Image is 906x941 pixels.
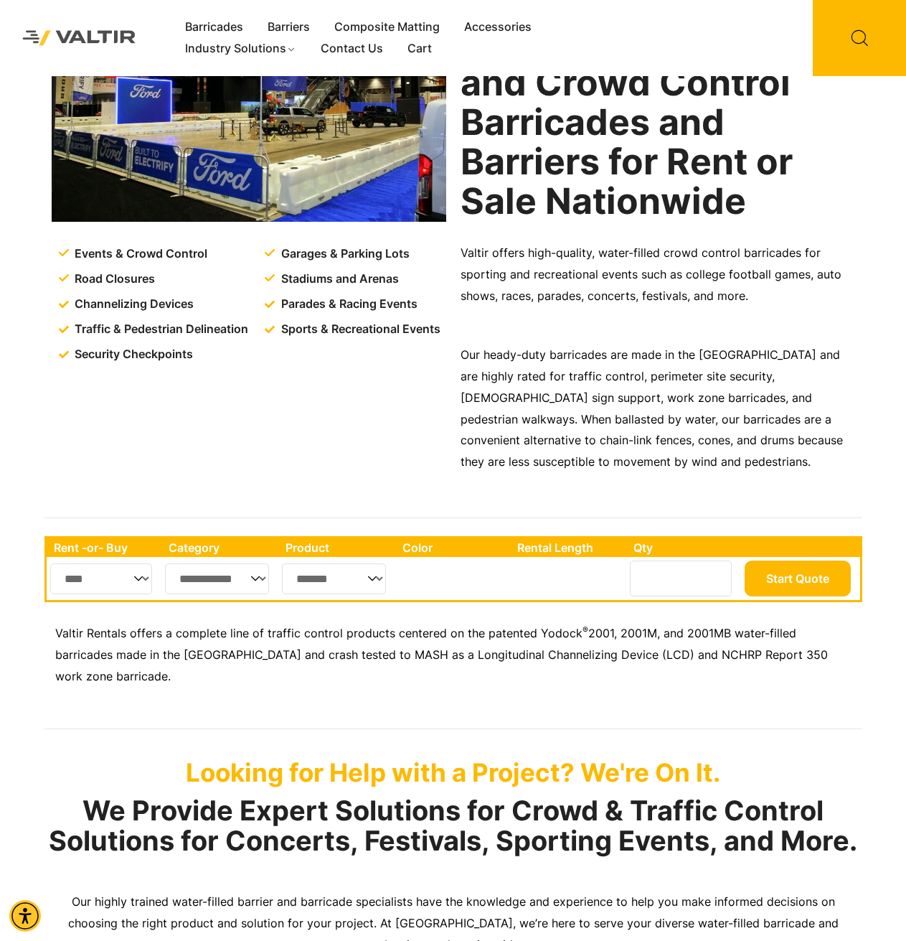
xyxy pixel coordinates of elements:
[161,538,279,557] th: Category
[322,17,452,38] a: Composite Matting
[626,538,740,557] th: Qty
[510,538,626,557] th: Rental Length
[11,19,148,57] img: Valtir Rentals
[745,561,851,596] button: Start Quote
[255,17,322,38] a: Barriers
[630,561,732,596] input: Number
[47,538,161,557] th: Rent -or- Buy
[55,626,828,683] span: 2001, 2001M, and 2001MB water-filled barricades made in the [GEOGRAPHIC_DATA] and crash tested to...
[461,345,855,474] p: Our heady-duty barricades are made in the [GEOGRAPHIC_DATA] and are highly rated for traffic cont...
[71,319,248,340] span: Traffic & Pedestrian Delineation
[9,900,41,932] div: Accessibility Menu
[278,243,410,265] span: Garages & Parking Lots
[395,38,444,60] a: Cart
[165,563,270,594] select: Single select
[44,796,862,856] h2: We Provide Expert Solutions for Crowd & Traffic Control Solutions for Concerts, Festivals, Sporti...
[71,268,155,290] span: Road Closures
[278,538,395,557] th: Product
[71,294,194,315] span: Channelizing Devices
[278,268,399,290] span: Stadiums and Arenas
[395,538,511,557] th: Color
[55,626,582,640] span: Valtir Rentals offers a complete line of traffic control products centered on the patented Yodock
[50,563,153,594] select: Single select
[173,38,308,60] a: Industry Solutions
[173,17,255,38] a: Barricades
[71,344,193,365] span: Security Checkpoints
[461,243,855,307] p: Valtir offers high-quality, water-filled crowd control barricades for sporting and recreational e...
[461,24,855,221] h2: Largest Fleet of Event and Crowd Control Barricades and Barriers for Rent or Sale Nationwide
[582,624,588,635] sup: ®
[282,563,386,594] select: Single select
[71,243,207,265] span: Events & Crowd Control
[308,38,395,60] a: Contact Us
[44,757,862,787] p: Looking for Help with a Project? We're On It.
[278,319,440,340] span: Sports & Recreational Events
[278,294,417,315] span: Parades & Racing Events
[452,17,544,38] a: Accessories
